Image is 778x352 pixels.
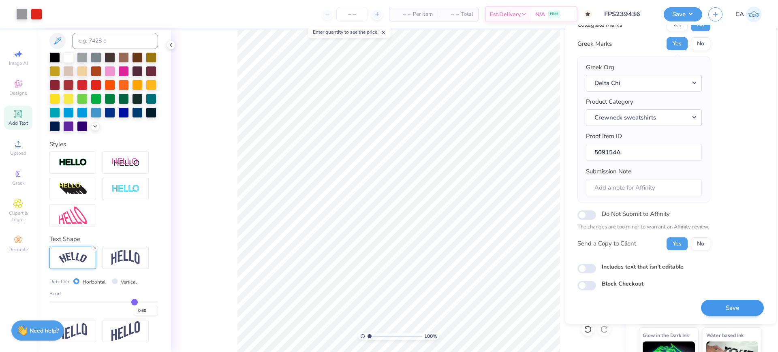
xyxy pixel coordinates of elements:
button: Yes [667,237,688,250]
span: – – [394,10,410,19]
img: Free Distort [59,207,87,224]
div: Text Shape [49,235,158,244]
img: 3d Illusion [59,183,87,196]
img: Chollene Anne Aranda [746,6,762,22]
div: Enter quantity to see the price. [308,26,391,38]
span: 100 % [424,333,437,340]
button: No [691,18,710,31]
span: Designs [9,90,27,96]
label: Do Not Submit to Affinity [602,209,670,219]
label: Horizontal [83,278,106,286]
div: Styles [49,140,158,149]
div: Greek Marks [577,39,612,49]
label: Block Checkout [602,279,643,288]
img: Stroke [59,158,87,167]
label: Product Category [586,97,633,107]
img: Arch [111,250,140,265]
div: Send a Copy to Client [577,239,636,248]
input: e.g. 7428 c [72,33,158,49]
button: Yes [667,37,688,50]
button: Save [701,300,764,316]
input: Untitled Design [598,6,658,22]
img: Shadow [111,158,140,168]
label: Includes text that isn't editable [602,262,684,271]
button: Yes [667,18,688,31]
span: CA [735,10,744,19]
button: Crewneck sweatshirts [586,109,702,126]
input: – – [336,7,368,21]
img: Negative Space [111,184,140,194]
img: Flag [59,323,87,339]
span: Direction [49,278,69,285]
span: Water based Ink [706,331,744,339]
input: Add a note for Affinity [586,179,702,196]
span: N/A [535,10,545,19]
span: FREE [550,11,558,17]
button: No [691,37,710,50]
span: Decorate [9,246,28,253]
span: Total [461,10,473,19]
span: Upload [10,150,26,156]
img: Rise [111,321,140,341]
strong: Need help? [30,327,59,335]
span: Greek [12,180,25,186]
span: – – [442,10,459,19]
label: Proof Item ID [586,132,622,141]
button: No [691,237,710,250]
label: Vertical [121,278,137,286]
a: CA [735,6,762,22]
span: Image AI [9,60,28,66]
p: The changes are too minor to warrant an Affinity review. [577,223,710,231]
label: Submission Note [586,167,631,176]
label: Greek Org [586,63,614,72]
div: Collegiate Marks [577,20,622,30]
span: Glow in the Dark Ink [643,331,689,339]
span: Clipart & logos [4,210,32,223]
span: Est. Delivery [490,10,521,19]
button: Save [664,7,702,21]
span: Per Item [413,10,433,19]
span: Bend [49,290,61,297]
span: Add Text [9,120,28,126]
button: Delta Chi [586,75,702,92]
img: Arc [59,252,87,263]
